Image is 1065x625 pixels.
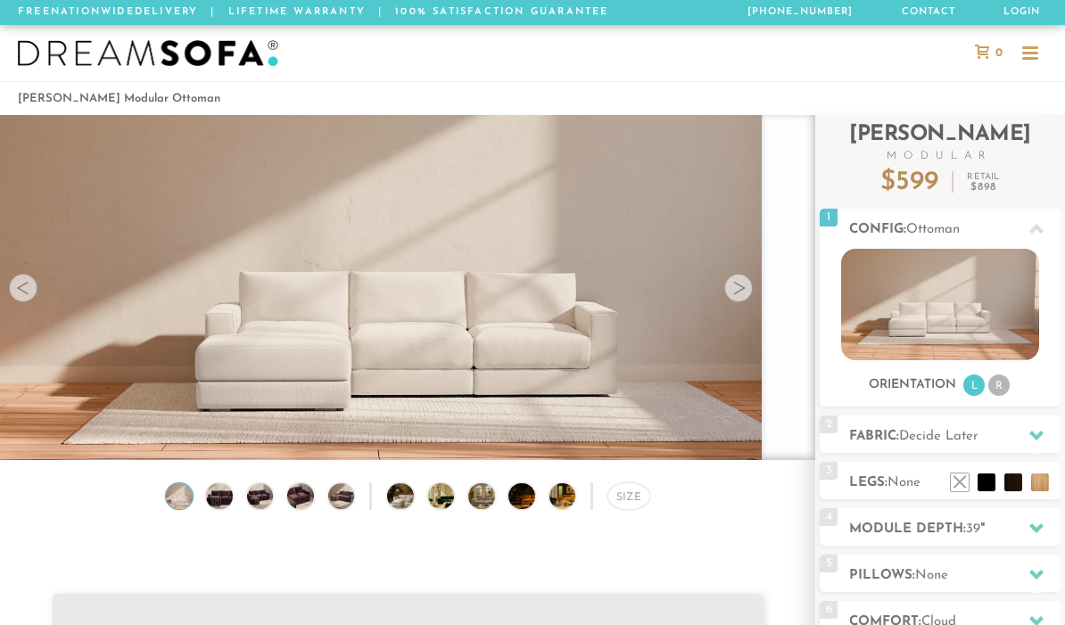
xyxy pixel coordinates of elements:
img: DreamSofa Modular Sofa & Sectional Video Presentation 2 [428,483,475,510]
span: 4 [820,508,838,526]
img: landon-sofa-no_legs-no_pillows-1.jpg [841,249,1038,360]
em: Nationwide [51,7,135,17]
span: 0 [991,47,1003,59]
span: 599 [896,169,938,196]
img: Landon Modular Ottoman no legs 4 [285,483,317,510]
img: Landon Modular Ottoman no legs 2 [203,483,235,510]
span: None [887,476,921,489]
span: 6 [820,601,838,619]
img: DreamSofa Modular Sofa & Sectional Video Presentation 4 [508,483,556,510]
span: 3 [820,462,838,480]
span: 2 [820,415,838,433]
em: $ [970,182,997,193]
h2: [PERSON_NAME] [820,124,1061,161]
p: $ [880,169,938,196]
span: | [378,7,383,17]
span: None [915,569,948,582]
h3: Orientation [869,377,956,393]
h2: Config: [849,219,1061,240]
a: 0 [966,45,1011,61]
li: [PERSON_NAME] Modular Ottoman [18,86,220,111]
li: L [963,374,985,396]
h2: Fabric: [849,426,1061,447]
span: 39 [966,522,980,536]
span: Decide Later [899,430,978,443]
img: DreamSofa Modular Sofa & Sectional Video Presentation 3 [468,483,516,510]
img: Landon Modular Ottoman no legs 1 [163,483,195,510]
img: Landon Modular Ottoman no legs 5 [326,483,358,510]
img: DreamSofa Modular Sofa & Sectional Video Presentation 1 [387,483,434,510]
h2: Module Depth: " [849,519,1061,539]
h2: Legs: [849,473,1061,493]
h2: Pillows: [849,565,1061,586]
li: R [988,374,1010,396]
img: DreamSofa Modular Sofa & Sectional Video Presentation 5 [549,483,597,510]
div: Size [607,482,650,511]
span: | [211,7,215,17]
span: 1 [820,209,838,226]
p: Retail [967,173,999,193]
span: 898 [978,182,997,193]
span: Modular [820,151,1061,161]
span: 5 [820,555,838,572]
span: Ottoman [906,223,960,236]
img: DreamSofa - Inspired By Life, Designed By You [18,40,278,67]
img: Landon Modular Ottoman no legs 3 [244,483,277,510]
